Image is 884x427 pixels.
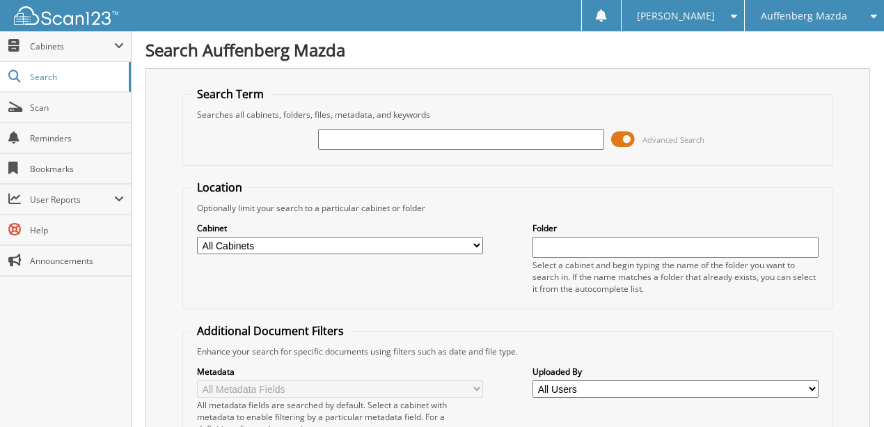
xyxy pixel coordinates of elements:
label: Uploaded By [532,366,819,378]
div: Searches all cabinets, folders, files, metadata, and keywords [190,109,826,121]
div: Optionally limit your search to a particular cabinet or folder [190,202,826,214]
label: Cabinet [197,222,483,234]
span: Auffenberg Mazda [761,12,847,20]
span: User Reports [30,194,114,205]
legend: Additional Document Filters [190,323,351,339]
label: Metadata [197,366,483,378]
span: Reminders [30,132,124,144]
div: Enhance your search for specific documents using filters such as date and file type. [190,346,826,357]
span: [PERSON_NAME] [637,12,715,20]
span: Help [30,224,124,236]
span: Announcements [30,255,124,267]
span: Search [30,71,122,83]
span: Advanced Search [642,134,704,145]
div: Select a cabinet and begin typing the name of the folder you want to search in. If the name match... [532,259,819,295]
span: Cabinets [30,40,114,52]
img: scan123-logo-white.svg [14,6,118,25]
span: Bookmarks [30,163,124,175]
span: Scan [30,102,124,114]
legend: Location [190,180,249,195]
legend: Search Term [190,86,271,102]
label: Folder [532,222,819,234]
h1: Search Auffenberg Mazda [145,38,870,61]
